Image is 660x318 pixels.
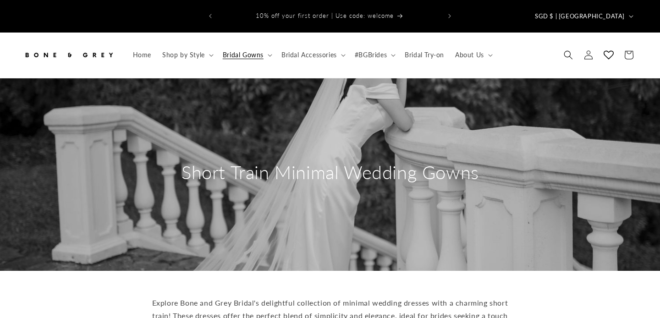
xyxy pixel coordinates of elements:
[20,42,118,69] a: Bone and Grey Bridal
[200,7,220,25] button: Previous announcement
[217,45,276,65] summary: Bridal Gowns
[157,45,217,65] summary: Shop by Style
[349,45,399,65] summary: #BGBrides
[529,7,637,25] button: SGD $ | [GEOGRAPHIC_DATA]
[256,12,394,19] span: 10% off your first order | Use code: welcome
[276,45,349,65] summary: Bridal Accessories
[162,51,205,59] span: Shop by Style
[440,7,460,25] button: Next announcement
[23,45,115,65] img: Bone and Grey Bridal
[181,160,479,184] h2: Short Train Minimal Wedding Gowns
[558,45,578,65] summary: Search
[281,51,337,59] span: Bridal Accessories
[399,45,450,65] a: Bridal Try-on
[535,12,625,21] span: SGD $ | [GEOGRAPHIC_DATA]
[223,51,264,59] span: Bridal Gowns
[405,51,444,59] span: Bridal Try-on
[127,45,157,65] a: Home
[133,51,151,59] span: Home
[455,51,484,59] span: About Us
[450,45,496,65] summary: About Us
[355,51,387,59] span: #BGBrides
